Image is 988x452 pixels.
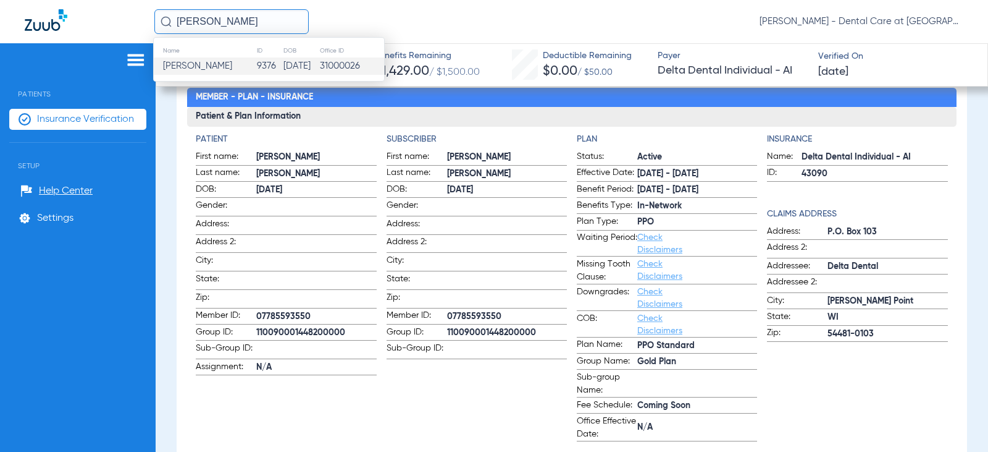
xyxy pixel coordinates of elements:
[20,185,93,197] a: Help Center
[387,166,447,181] span: Last name:
[637,151,757,164] span: Active
[637,421,757,434] span: N/A
[637,184,757,197] span: [DATE] - [DATE]
[577,415,637,441] span: Office Effective Date:
[818,50,968,63] span: Verified On
[577,371,637,397] span: Sub-group Name:
[577,286,637,310] span: Downgrades:
[187,107,957,127] h3: Patient & Plan Information
[154,9,309,34] input: Search for patients
[37,212,73,224] span: Settings
[447,184,567,197] span: [DATE]
[577,133,757,146] h4: Plan
[387,273,447,289] span: State:
[126,53,146,67] img: hamburger-icon
[637,356,757,369] span: Gold Plan
[196,291,256,308] span: Zip:
[543,49,632,62] span: Deductible Remaining
[387,133,567,146] h4: Subscriber
[637,200,757,213] span: In-Network
[767,208,947,221] h4: Claims Address
[802,168,947,181] span: 43090
[577,258,637,284] span: Missing Tooth Clause:
[637,216,757,229] span: PPO
[827,328,947,341] span: 54481-0103
[196,218,256,234] span: Address:
[9,71,146,98] span: Patients
[161,16,172,27] img: Search Icon
[767,326,827,341] span: Zip:
[256,151,376,164] span: [PERSON_NAME]
[319,58,384,75] td: 31000026
[637,168,757,181] span: [DATE] - [DATE]
[196,309,256,324] span: Member ID:
[760,15,963,28] span: [PERSON_NAME] - Dental Care at [GEOGRAPHIC_DATA]
[387,326,447,341] span: Group ID:
[196,133,376,146] h4: Patient
[196,326,256,341] span: Group ID:
[827,311,947,324] span: WI
[447,310,567,323] span: 07785593550
[767,150,802,165] span: Name:
[637,339,757,352] span: PPO Standard
[637,399,757,412] span: Coming Soon
[387,199,447,216] span: Gender:
[196,166,256,181] span: Last name:
[637,233,682,254] a: Check Disclaimers
[256,310,376,323] span: 07785593550
[256,58,283,75] td: 9376
[818,64,848,80] span: [DATE]
[543,65,577,78] span: $0.00
[387,183,447,198] span: DOB:
[577,215,637,230] span: Plan Type:
[387,342,447,359] span: Sub-Group ID:
[387,309,447,324] span: Member ID:
[577,166,637,181] span: Effective Date:
[637,314,682,335] a: Check Disclaimers
[637,288,682,309] a: Check Disclaimers
[767,276,827,292] span: Addressee 2:
[767,310,827,325] span: State:
[387,254,447,271] span: City:
[577,150,637,165] span: Status:
[256,326,376,339] span: 110090001448200000
[37,113,134,126] span: Insurance Verification
[319,44,384,58] th: Office ID
[387,218,447,234] span: Address:
[767,133,947,146] h4: Insurance
[447,326,567,339] span: 110090001448200000
[447,168,567,181] span: [PERSON_NAME]
[374,65,429,78] span: $1,429.00
[658,49,808,62] span: Payer
[283,44,320,58] th: DOB
[256,44,283,58] th: ID
[577,199,637,214] span: Benefits Type:
[256,184,376,197] span: [DATE]
[577,399,637,414] span: Fee Schedule:
[827,260,947,273] span: Delta Dental
[577,68,613,77] span: / $50.00
[767,294,827,309] span: City:
[658,63,808,79] span: Delta Dental Individual - AI
[9,143,146,170] span: Setup
[767,260,827,275] span: Addressee:
[283,58,320,75] td: [DATE]
[196,199,256,216] span: Gender:
[374,49,480,62] span: Benefits Remaining
[577,231,637,256] span: Waiting Period:
[767,166,802,181] span: ID:
[256,168,376,181] span: [PERSON_NAME]
[827,295,947,308] span: [PERSON_NAME] Point
[577,338,637,353] span: Plan Name:
[577,183,637,198] span: Benefit Period:
[187,88,957,108] h2: Member - Plan - Insurance
[196,236,256,252] span: Address 2:
[163,61,232,70] span: [PERSON_NAME]
[154,44,256,58] th: Name
[767,225,827,240] span: Address:
[196,273,256,289] span: State:
[387,291,447,308] span: Zip:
